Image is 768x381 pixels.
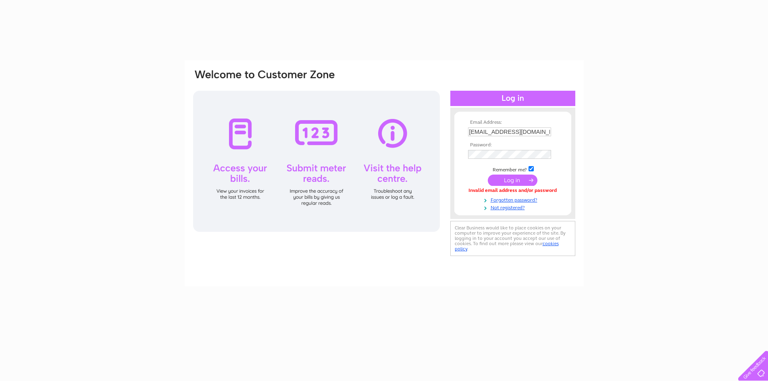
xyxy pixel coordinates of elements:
[468,203,560,211] a: Not registered?
[468,188,558,194] div: Invalid email address and/or password
[466,165,560,173] td: Remember me?
[488,175,537,186] input: Submit
[468,196,560,203] a: Forgotten password?
[450,221,575,256] div: Clear Business would like to place cookies on your computer to improve your experience of the sit...
[466,120,560,125] th: Email Address:
[455,241,559,252] a: cookies policy
[466,142,560,148] th: Password:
